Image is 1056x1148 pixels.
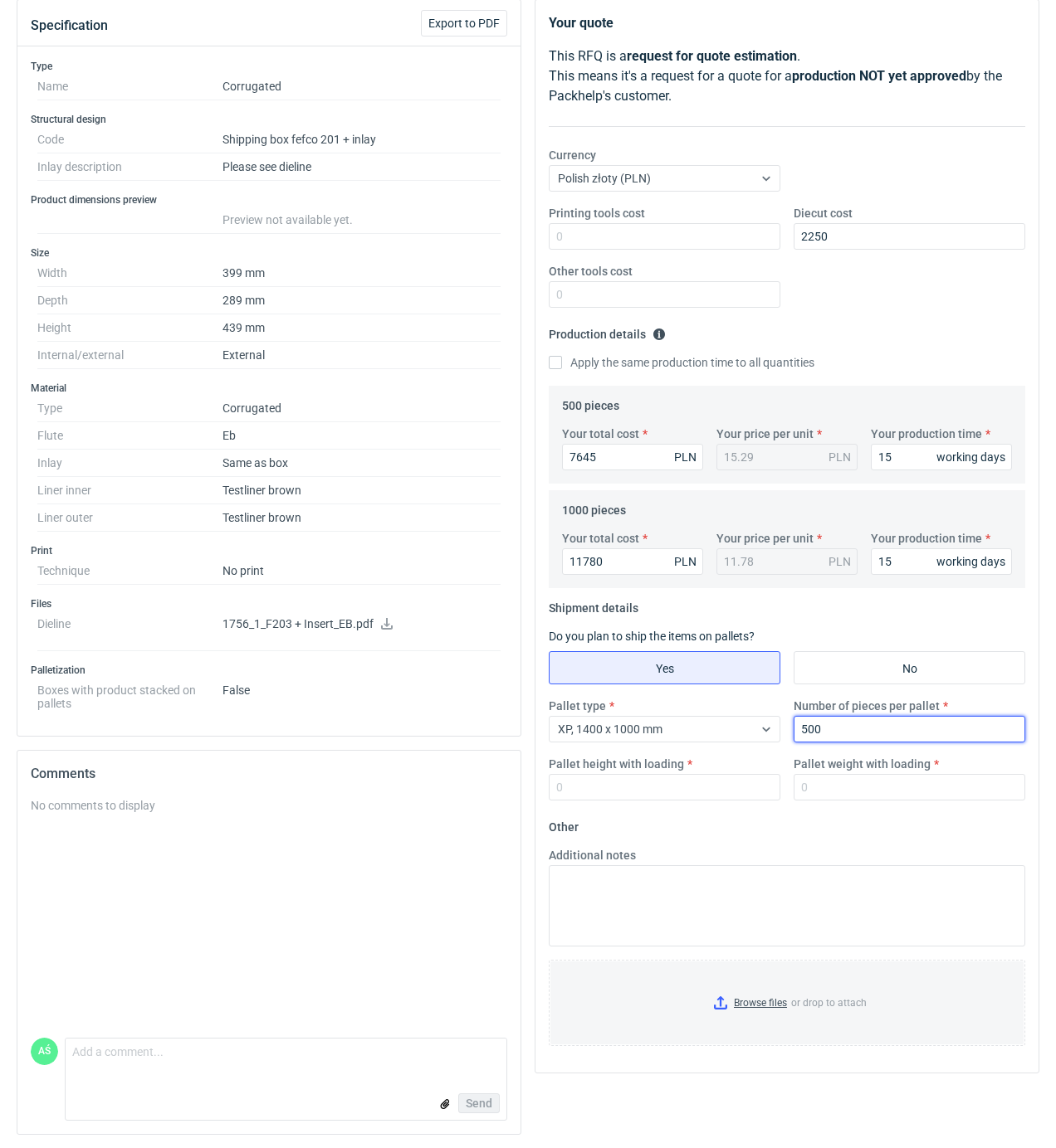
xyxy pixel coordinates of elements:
dt: Boxes with product stacked on pallets [37,677,222,710]
input: 0 [794,223,1025,250]
label: Diecut cost [794,205,853,221]
h2: Comments [31,764,507,784]
span: XP, 1400 x 1000 mm [558,722,662,736]
strong: request for quote estimation [627,48,797,64]
label: Do you plan to ship the items on pallets? [549,630,755,643]
h3: Structural design [31,113,507,126]
label: Yes [549,651,780,684]
dt: Height [37,314,222,342]
label: Your price per unit [716,530,814,547]
dt: Name [37,73,222,100]
label: Currency [549,147,596,163]
dd: Please see dieline [222,153,501,181]
dt: Technique [37,557,222,585]
input: 0 [549,774,780,800]
label: Your total cost [562,426,639,442]
div: working days [936,449,1005,465]
label: Apply the same production time to all quantities [549,354,814,371]
strong: Your quote [549,15,614,31]
input: 0 [794,716,1025,742]
legend: Shipment details [549,595,638,615]
button: Specification [31,6,108,46]
label: Pallet weight with loading [794,756,931,772]
div: PLN [674,449,697,465]
dt: Flute [37,422,222,450]
figcaption: AŚ [31,1038,58,1065]
div: PLN [674,553,697,570]
dd: Corrugated [222,395,501,422]
dt: Dieline [37,610,222,651]
div: No comments to display [31,797,507,814]
label: Your production time [871,530,982,547]
h3: Material [31,382,507,395]
input: 0 [871,548,1012,575]
div: Adrian Świerżewski [31,1038,58,1065]
dt: Code [37,126,222,153]
h3: Size [31,246,507,260]
dd: Shipping box fefco 201 + inlay [222,126,501,153]
dd: False [222,677,501,710]
label: Pallet type [549,698,606,714]
input: 0 [794,774,1025,800]
dt: Liner inner [37,477,222,504]
dt: Inlay description [37,153,222,181]
h3: Files [31,597,507,610]
div: PLN [829,449,851,465]
legend: Production details [549,321,666,341]
dt: Inlay [37,450,222,477]
legend: 1000 pieces [562,497,626,517]
span: Export to PDF [428,17,500,29]
dt: Type [37,395,222,422]
p: This RFQ is a . This means it's a request for a quote for a by the Packhelp's customer. [549,46,1025,106]
dd: Testliner brown [222,504,501,532]
dd: Same as box [222,450,501,477]
button: Send [458,1093,500,1113]
input: 0 [549,223,780,250]
dd: 439 mm [222,314,501,342]
div: working days [936,553,1005,570]
dt: Internal/external [37,342,222,369]
h3: Print [31,544,507,557]
dd: External [222,342,501,369]
button: Export to PDF [421,10,507,36]
dd: Corrugated [222,73,501,100]
dt: Depth [37,287,222,314]
dd: 289 mm [222,287,501,314]
label: Your price per unit [716,426,814,442]
div: PLN [829,553,851,570]
dd: 399 mm [222,260,501,287]
span: Polish złoty (PLN) [558,172,651,185]
input: 0 [871,444,1012,470]
label: Additional notes [549,847,636,863]
input: 0 [562,444,703,470]
label: Your total cost [562,530,639,547]
input: 0 [549,281,780,308]
dd: No print [222,557,501,585]
label: Printing tools cost [549,205,645,221]
p: 1756_1_F203 + Insert_EB.pdf [222,617,501,632]
dt: Width [37,260,222,287]
h3: Palletization [31,664,507,677]
legend: Other [549,814,579,834]
label: No [794,651,1025,684]
h3: Type [31,60,507,73]
span: Preview not available yet. [222,213,353,226]
label: Pallet height with loading [549,756,684,772]
span: Send [466,1097,492,1109]
label: or drop to attach [550,961,1024,1045]
strong: production NOT yet approved [792,68,966,84]
dd: Eb [222,422,501,450]
dd: Testliner brown [222,477,501,504]
label: Other tools cost [549,263,633,280]
legend: 500 pieces [562,392,619,412]
input: 0 [562,548,703,575]
label: Your production time [871,426,982,442]
dt: Liner outer [37,504,222,532]
label: Number of pieces per pallet [794,698,940,714]
h3: Product dimensions preview [31,193,507,207]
